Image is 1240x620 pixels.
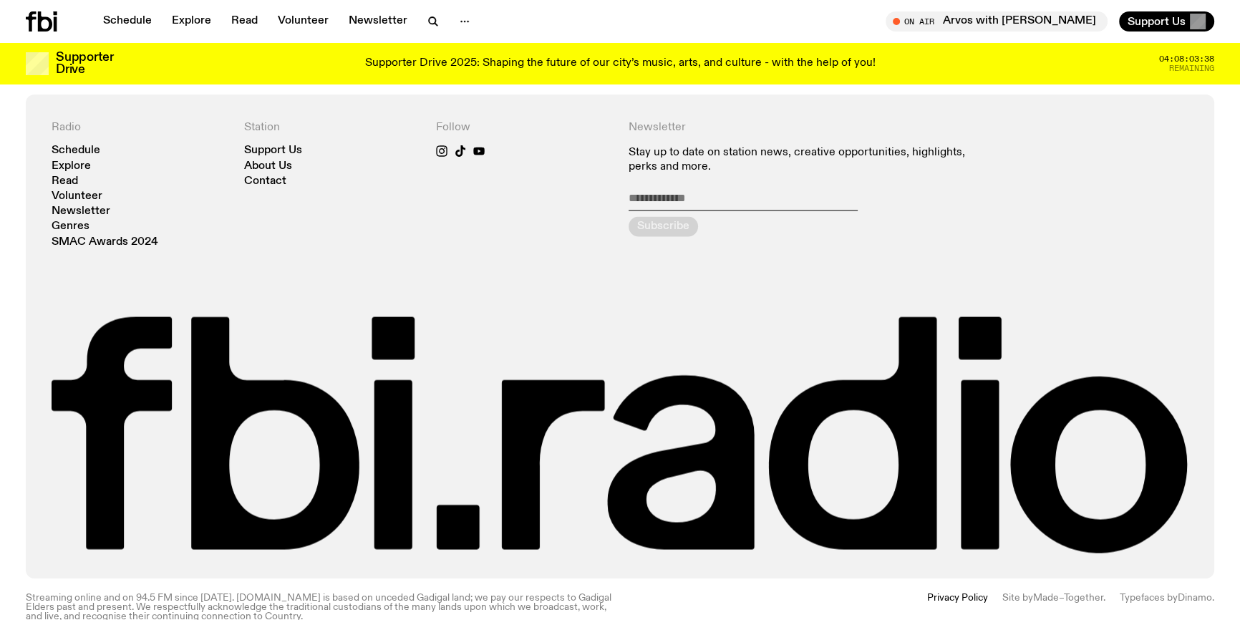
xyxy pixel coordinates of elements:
[629,120,996,134] h4: Newsletter
[436,120,611,134] h4: Follow
[244,145,302,156] a: Support Us
[95,11,160,32] a: Schedule
[52,120,227,134] h4: Radio
[886,11,1108,32] button: On AirArvos with [PERSON_NAME]
[1169,64,1214,72] span: Remaining
[163,11,220,32] a: Explore
[244,176,286,187] a: Contact
[1033,592,1103,602] a: Made–Together
[1103,592,1105,602] span: .
[1159,55,1214,63] span: 04:08:03:38
[1128,15,1186,28] span: Support Us
[1212,592,1214,602] span: .
[52,221,89,232] a: Genres
[269,11,337,32] a: Volunteer
[223,11,266,32] a: Read
[1178,592,1212,602] a: Dinamo
[1002,592,1033,602] span: Site by
[52,191,102,202] a: Volunteer
[244,120,420,134] h4: Station
[52,161,91,172] a: Explore
[244,161,292,172] a: About Us
[629,145,996,173] p: Stay up to date on station news, creative opportunities, highlights, perks and more.
[340,11,416,32] a: Newsletter
[52,237,158,248] a: SMAC Awards 2024
[52,206,110,217] a: Newsletter
[629,216,698,236] button: Subscribe
[52,145,100,156] a: Schedule
[56,52,113,76] h3: Supporter Drive
[1120,592,1178,602] span: Typefaces by
[1119,11,1214,32] button: Support Us
[52,176,78,187] a: Read
[365,57,876,70] p: Supporter Drive 2025: Shaping the future of our city’s music, arts, and culture - with the help o...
